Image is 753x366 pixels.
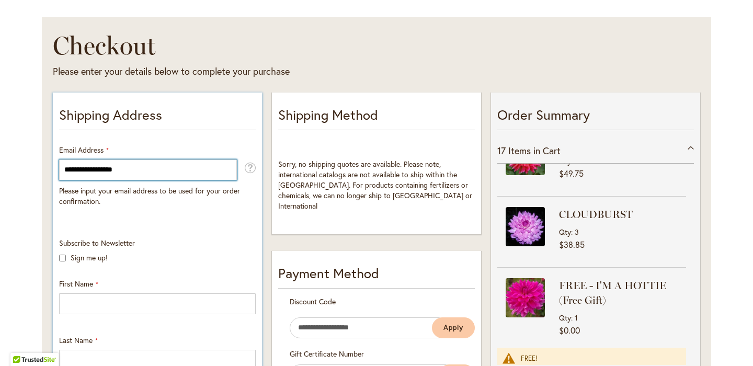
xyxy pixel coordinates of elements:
span: 17 [497,144,506,157]
span: Qty [559,313,571,323]
span: Sorry, no shipping quotes are available. Please note, international catalogs are not available to... [278,159,472,211]
p: Order Summary [497,105,694,130]
span: First Name [59,279,93,289]
span: Qty [559,227,571,237]
span: Apply [443,323,463,332]
div: Please enter your details below to complete your purchase [53,65,512,78]
strong: CLOUDBURST [559,207,683,222]
span: $49.75 [559,168,584,179]
span: Discount Code [290,296,336,306]
span: Last Name [59,335,93,345]
strong: FREE - I'M A HOTTIE (Free Gift) [559,278,683,307]
button: Apply [432,317,475,338]
p: Shipping Address [59,105,256,130]
span: 3 [575,227,579,237]
iframe: Launch Accessibility Center [8,329,37,358]
span: $38.85 [559,239,585,250]
span: Items in Cart [508,144,561,157]
span: 1 [575,313,578,323]
p: Shipping Method [278,105,475,130]
span: $0.00 [559,325,580,336]
div: Payment Method [278,264,475,289]
img: I'M A HOTTIE (Free Gift) [506,278,545,317]
img: CLOUDBURST [506,207,545,246]
span: Email Address [59,145,104,155]
span: Subscribe to Newsletter [59,238,135,248]
label: Sign me up! [71,253,108,262]
span: Please input your email address to be used for your order confirmation. [59,186,240,206]
div: FREE! [521,354,676,363]
h1: Checkout [53,30,512,61]
span: Gift Certificate Number [290,349,364,359]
